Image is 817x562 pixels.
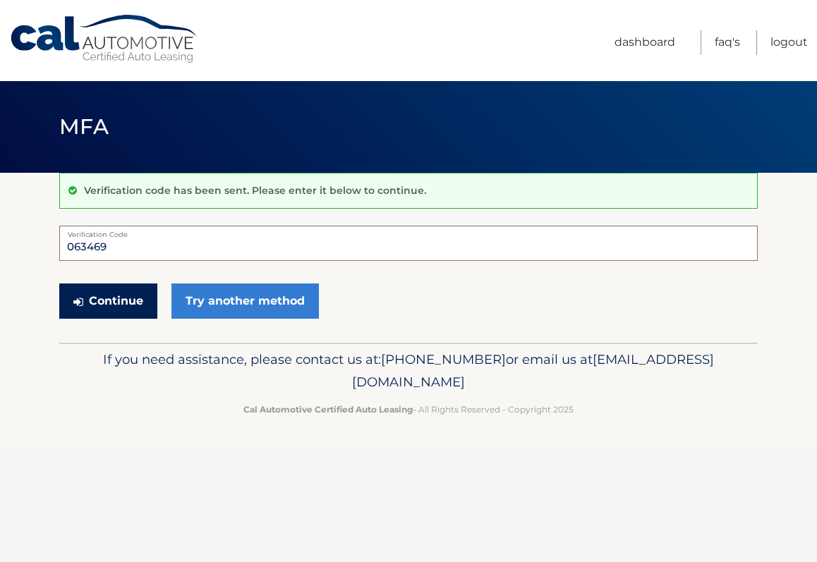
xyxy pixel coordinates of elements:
a: Cal Automotive [9,14,200,64]
a: FAQ's [715,30,740,55]
span: [PHONE_NUMBER] [381,351,506,367]
label: Verification Code [59,226,758,237]
span: MFA [59,114,109,140]
a: Dashboard [615,30,675,55]
button: Continue [59,283,157,319]
a: Logout [770,30,808,55]
a: Try another method [171,283,319,319]
p: - All Rights Reserved - Copyright 2025 [68,402,749,417]
p: If you need assistance, please contact us at: or email us at [68,348,749,393]
span: [EMAIL_ADDRESS][DOMAIN_NAME] [352,351,714,390]
input: Verification Code [59,226,758,261]
p: Verification code has been sent. Please enter it below to continue. [84,184,426,197]
strong: Cal Automotive Certified Auto Leasing [243,404,413,415]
